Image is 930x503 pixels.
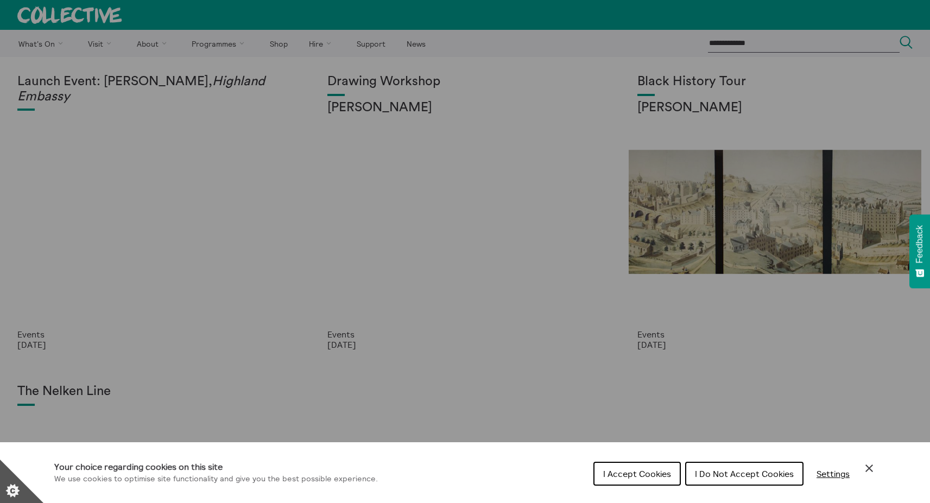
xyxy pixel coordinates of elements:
span: Feedback [915,225,925,263]
button: I Do Not Accept Cookies [685,462,804,486]
button: Close Cookie Control [863,462,876,475]
p: We use cookies to optimise site functionality and give you the best possible experience. [54,473,378,485]
button: Settings [808,463,858,485]
h1: Your choice regarding cookies on this site [54,460,378,473]
button: Feedback - Show survey [909,214,930,288]
span: I Accept Cookies [603,468,671,479]
button: I Accept Cookies [593,462,681,486]
span: Settings [817,468,850,479]
span: I Do Not Accept Cookies [695,468,794,479]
